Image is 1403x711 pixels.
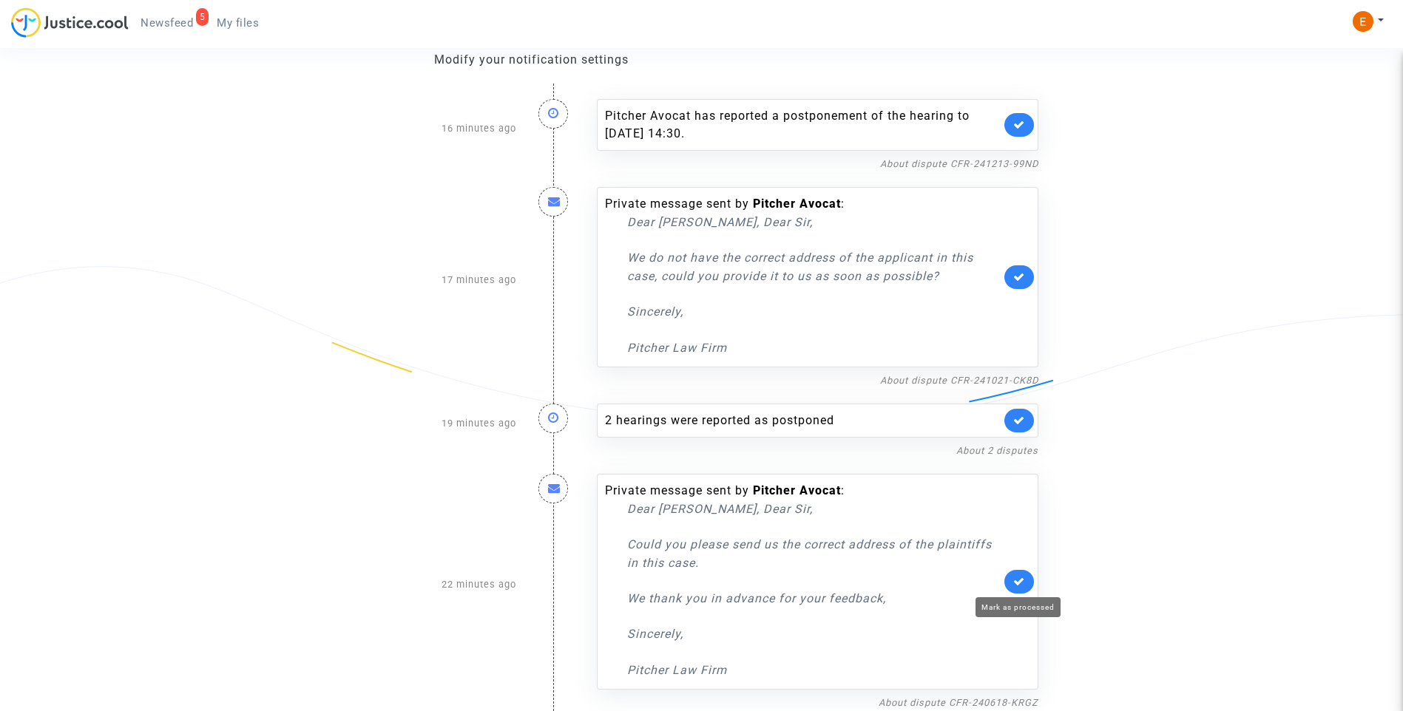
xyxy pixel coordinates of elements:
[880,158,1038,169] a: About dispute CFR-241213-99ND
[627,589,1001,608] p: We thank you in advance for your feedback,
[627,661,1001,679] p: Pitcher Law Firm
[753,197,841,211] b: Pitcher Avocat
[956,445,1038,456] a: About 2 disputes
[605,195,1001,357] div: Private message sent by :
[354,389,527,459] div: 19 minutes ago
[129,12,205,34] a: 5Newsfeed
[627,248,1001,285] p: We do not have the correct address of the applicant in this case, could you provide it to us as s...
[753,483,841,497] b: Pitcher Avocat
[627,625,1001,643] p: Sincerely,
[434,52,629,67] a: Modify your notification settings
[354,172,527,389] div: 17 minutes ago
[196,8,209,26] div: 5
[627,535,1001,572] p: Could you please send us the correct address of the plaintiffs in this case.
[627,500,1001,518] p: Dear [PERSON_NAME], Dear Sir,
[880,375,1038,386] a: About dispute CFR-241021-CK8D
[605,482,1001,679] div: Private message sent by :
[354,459,527,711] div: 22 minutes ago
[605,412,1001,429] div: 2 hearings were reported as postponed
[217,16,259,30] span: My files
[627,213,1001,231] p: Dear [PERSON_NAME], Dear Sir,
[354,84,527,172] div: 16 minutes ago
[879,697,1038,708] a: About dispute CFR-240618-KRGZ
[205,12,271,34] a: My files
[11,7,129,38] img: jc-logo.svg
[627,339,1001,357] p: Pitcher Law Firm
[1353,11,1373,32] img: ACg8ocIeiFvHKe4dA5oeRFd_CiCnuxWUEc1A2wYhRJE3TTWt=s96-c
[141,16,193,30] span: Newsfeed
[605,107,1001,143] div: Pitcher Avocat has reported a postponement of the hearing to [DATE] 14:30.
[627,302,1001,321] p: Sincerely,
